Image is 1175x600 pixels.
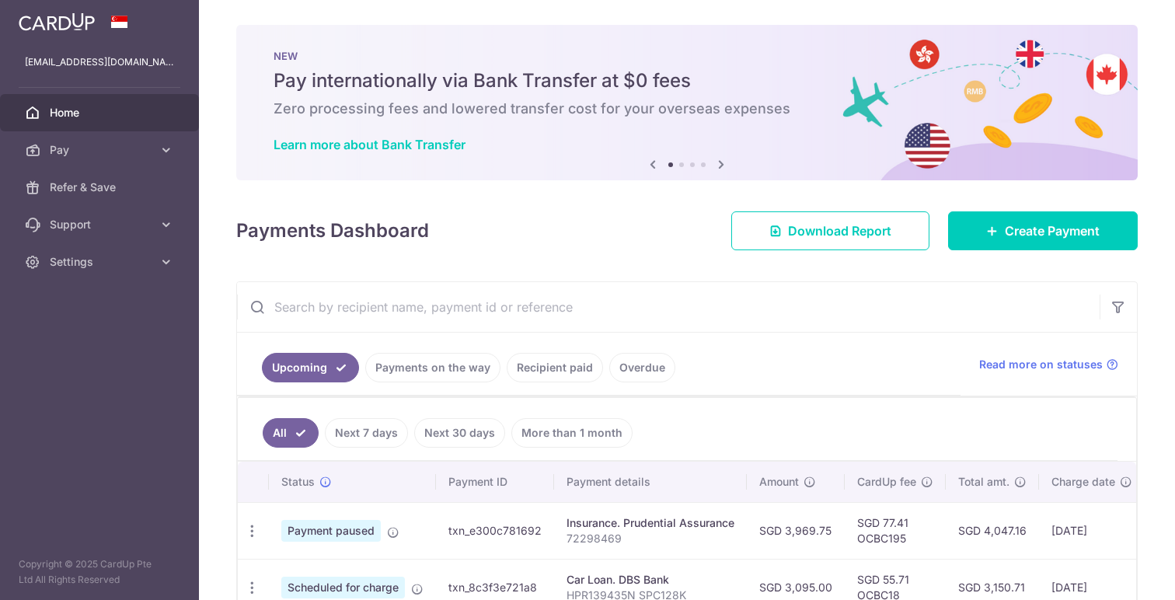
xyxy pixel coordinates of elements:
h4: Payments Dashboard [236,217,429,245]
td: SGD 77.41 OCBC195 [845,502,946,559]
span: Charge date [1051,474,1115,490]
span: Support [50,217,152,232]
a: More than 1 month [511,418,633,448]
span: Create Payment [1005,222,1100,240]
td: SGD 4,047.16 [946,502,1039,559]
a: Create Payment [948,211,1138,250]
span: Total amt. [958,474,1009,490]
div: Insurance. Prudential Assurance [567,515,734,531]
a: All [263,418,319,448]
a: Overdue [609,353,675,382]
span: Status [281,474,315,490]
div: Car Loan. DBS Bank [567,572,734,588]
h5: Pay internationally via Bank Transfer at $0 fees [274,68,1100,93]
td: SGD 3,969.75 [747,502,845,559]
span: Scheduled for charge [281,577,405,598]
span: Payment paused [281,520,381,542]
a: Next 7 days [325,418,408,448]
span: Settings [50,254,152,270]
input: Search by recipient name, payment id or reference [237,282,1100,332]
span: Download Report [788,222,891,240]
a: Download Report [731,211,929,250]
th: Payment details [554,462,747,502]
img: Bank transfer banner [236,25,1138,180]
p: [EMAIL_ADDRESS][DOMAIN_NAME] [25,54,174,70]
a: Next 30 days [414,418,505,448]
a: Read more on statuses [979,357,1118,372]
td: [DATE] [1039,502,1145,559]
a: Upcoming [262,353,359,382]
p: 72298469 [567,531,734,546]
a: Recipient paid [507,353,603,382]
a: Payments on the way [365,353,500,382]
span: Read more on statuses [979,357,1103,372]
p: NEW [274,50,1100,62]
td: txn_e300c781692 [436,502,554,559]
span: Home [50,105,152,120]
span: Amount [759,474,799,490]
h6: Zero processing fees and lowered transfer cost for your overseas expenses [274,99,1100,118]
a: Learn more about Bank Transfer [274,137,465,152]
span: Refer & Save [50,180,152,195]
span: CardUp fee [857,474,916,490]
th: Payment ID [436,462,554,502]
span: Pay [50,142,152,158]
img: CardUp [19,12,95,31]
